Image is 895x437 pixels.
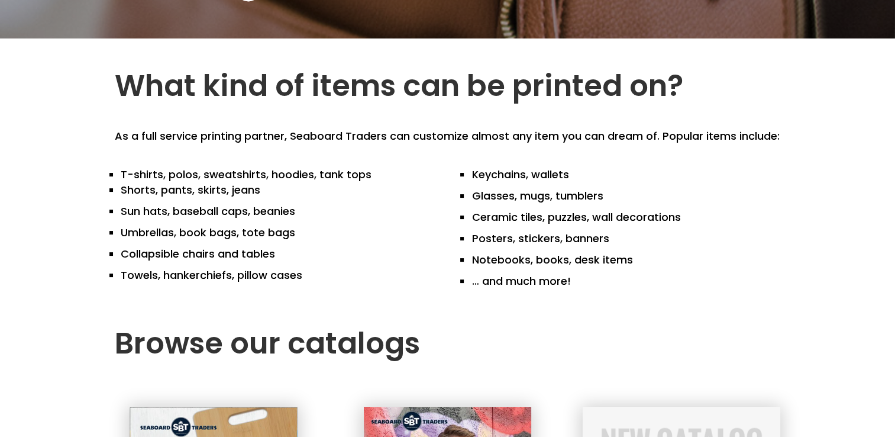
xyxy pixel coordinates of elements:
li: Towels, hankerchiefs, pillow cases [121,262,429,283]
li: Sun hats, baseball caps, beanies [121,198,429,219]
h2: Browse our catalogs [115,326,780,367]
li: Umbrellas, book bags, tote bags [121,219,429,240]
li: Keychains, wallets [471,161,780,182]
li: … and much more! [471,268,780,289]
li: Glasses, mugs, tumblers [471,182,780,204]
p: As a full service printing partner, Seaboard Traders can customize almost any item you can dream ... [115,128,780,145]
li: Shorts, pants, skirts, jeans [121,182,429,198]
h2: What kind of items can be printed on? [115,68,780,110]
li: Collapsible chairs and tables [121,240,429,262]
li: Ceramic tiles, puzzles, wall decorations [471,204,780,225]
li: Posters, stickers, banners [471,225,780,246]
li: T-shirts, polos, sweatshirts, hoodies, tank tops [121,161,429,182]
li: Notebooks, books, desk items [471,246,780,268]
